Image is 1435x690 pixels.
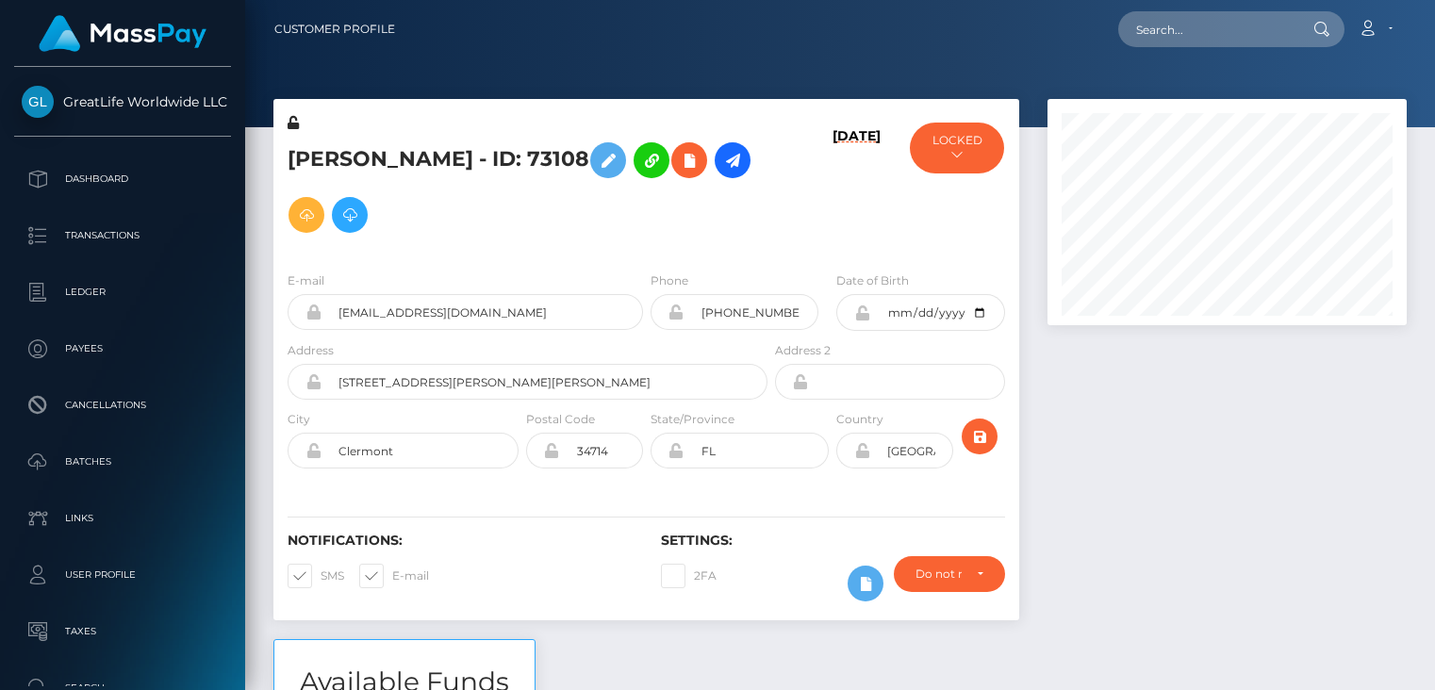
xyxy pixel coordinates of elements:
a: Transactions [14,212,231,259]
a: Payees [14,325,231,372]
button: Do not require [894,556,1005,592]
span: GreatLife Worldwide LLC [14,93,231,110]
label: E-mail [288,272,324,289]
a: Customer Profile [274,9,395,49]
a: Batches [14,438,231,485]
input: Search... [1118,11,1295,47]
img: GreatLife Worldwide LLC [22,86,54,118]
h5: [PERSON_NAME] - ID: 73108 [288,133,757,242]
a: Links [14,495,231,542]
p: Taxes [22,617,223,646]
a: Dashboard [14,156,231,203]
a: User Profile [14,551,231,599]
h6: Settings: [661,533,1006,549]
h6: Notifications: [288,533,633,549]
p: Payees [22,335,223,363]
a: Initiate Payout [715,142,750,178]
label: 2FA [661,564,717,588]
button: LOCKED [910,123,1004,173]
a: Ledger [14,269,231,316]
div: Do not require [915,567,962,582]
label: Phone [651,272,688,289]
label: Postal Code [526,411,595,428]
p: Dashboard [22,165,223,193]
label: Date of Birth [836,272,909,289]
p: User Profile [22,561,223,589]
p: Cancellations [22,391,223,419]
label: Address 2 [775,342,831,359]
img: MassPay Logo [39,15,206,52]
label: State/Province [651,411,734,428]
p: Ledger [22,278,223,306]
a: Taxes [14,608,231,655]
label: Address [288,342,334,359]
p: Batches [22,448,223,476]
label: City [288,411,310,428]
h6: [DATE] [833,128,881,249]
p: Links [22,504,223,533]
label: Country [836,411,883,428]
label: E-mail [359,564,429,588]
p: Transactions [22,222,223,250]
label: SMS [288,564,344,588]
a: Cancellations [14,382,231,429]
